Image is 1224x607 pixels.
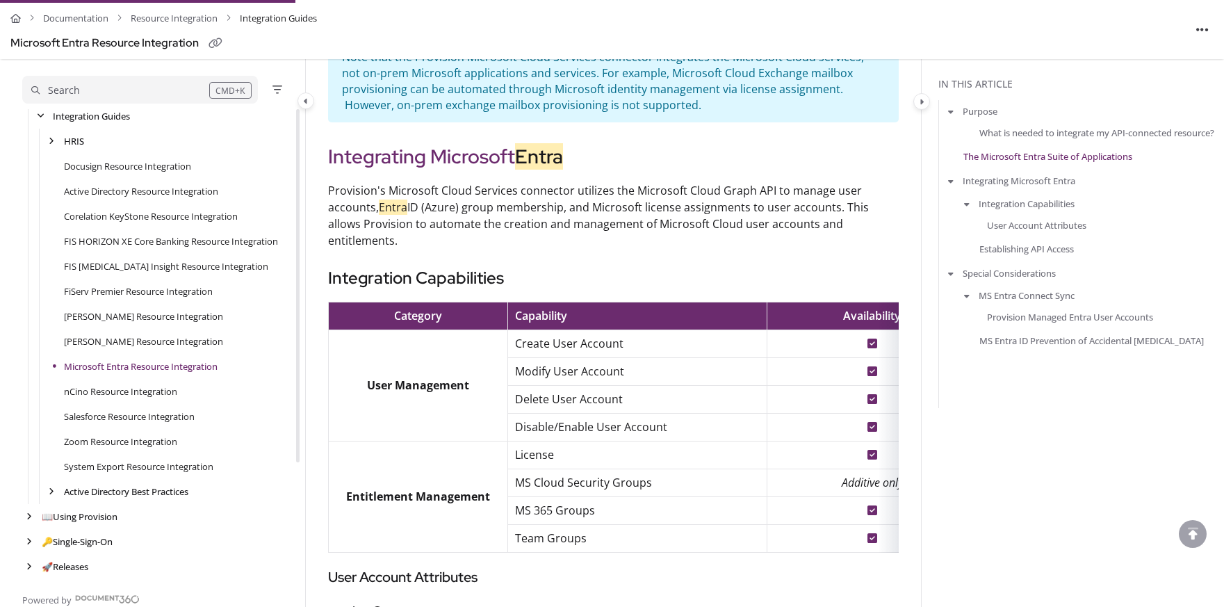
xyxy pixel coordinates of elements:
a: Provision Managed Entra User Accounts [987,310,1153,324]
a: MS Entra ID Prevention of Accidental [MEDICAL_DATA] [979,334,1204,348]
span: Integration Guides [240,8,317,29]
a: Active Directory Best Practices [64,485,188,499]
p: MS 365 Groups [515,501,760,521]
div: Search [48,83,80,98]
a: FIS HORIZON XE Core Banking Resource Integration [64,234,278,248]
button: arrow [945,173,957,188]
button: arrow [961,195,973,211]
div: arrow [22,535,36,549]
div: arrow [44,485,58,499]
p: Delete User Account [515,389,760,410]
p: Note that the Provision Microsoft Cloud Services connector integrates the Microsoft Cloud service... [342,49,885,114]
a: Documentation [43,8,108,29]
div: In this article [938,76,1218,92]
button: arrow [945,104,957,119]
a: FiServ Premier Resource Integration [64,284,213,298]
p: Team Groups [515,528,760,549]
div: arrow [22,560,36,574]
a: User Account Attributes [987,218,1086,232]
strong: User Management [367,378,469,393]
button: Article more options [1191,18,1214,40]
span: 📖 [42,510,53,523]
a: Establishing API Access [979,242,1074,256]
span: Capability [515,308,567,323]
a: What is needed to integrate my API-connected resource? [979,126,1214,140]
span: Availability [843,308,901,323]
a: Special Considerations [963,266,1056,280]
p: MS Cloud Security Groups [515,473,760,493]
a: Docusign Resource Integration [64,159,191,173]
mark: Entra [379,200,407,215]
a: Zoom Resource Integration [64,435,177,448]
div: scroll to top [1179,520,1207,548]
h4: User Account Attributes [328,567,899,590]
a: Releases [42,560,88,574]
button: Category toggle [913,93,930,110]
h3: Integration Capabilities [328,266,899,291]
p: Provision's Microsoft Cloud Services connector utilizes the Microsoft Cloud Graph API to manage u... [328,182,899,249]
p: Modify User Account [515,362,760,382]
button: Filter [269,81,286,98]
mark: Entra [515,143,563,170]
a: Jack Henry Symitar Resource Integration [64,334,223,348]
p: Disable/Enable User Account [515,417,760,437]
a: Salesforce Resource Integration [64,410,195,423]
button: arrow [945,266,957,281]
a: Jack Henry SilverLake Resource Integration [64,309,223,323]
strong: Entitlement Management [346,489,490,504]
a: Using Provision [42,510,117,524]
button: arrow [961,288,973,303]
a: HRIS [64,134,84,148]
a: Active Directory Resource Integration [64,184,218,198]
span: 🚀 [42,560,53,573]
a: nCino Resource Integration [64,385,177,398]
div: arrow [22,510,36,524]
a: Integrating Microsoft Entra [963,174,1075,188]
a: Integration Capabilities [979,196,1075,210]
button: Search [22,76,258,104]
a: Corelation KeyStone Resource Integration [64,209,238,223]
a: FIS IBS Insight Resource Integration [64,259,268,273]
a: Integration Guides [53,109,130,123]
div: CMD+K [209,82,252,99]
span: 🔑 [42,535,53,548]
div: Microsoft Entra Resource Integration [10,33,199,54]
a: Powered by Document360 - opens in a new tab [22,590,140,607]
span: Powered by [22,593,72,607]
a: Home [10,8,21,29]
em: Additive only [842,475,903,490]
p: Create User Account [515,334,760,354]
img: Document360 [75,595,140,604]
a: Microsoft Entra Resource Integration [64,359,218,373]
span: Category [394,308,442,323]
a: The Microsoft Entra Suite of Applications [963,149,1132,163]
a: Resource Integration [131,8,218,29]
p: License [515,445,760,465]
div: arrow [44,135,58,148]
div: arrow [33,110,47,123]
a: System Export Resource Integration [64,460,213,474]
a: Single-Sign-On [42,535,113,549]
a: Purpose [963,104,997,118]
a: MS Entra Connect Sync [979,289,1075,302]
h2: Integrating Microsoft [328,142,899,171]
button: Copy link of [204,33,227,55]
button: Category toggle [297,92,314,109]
